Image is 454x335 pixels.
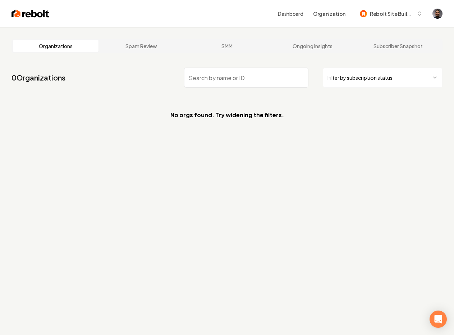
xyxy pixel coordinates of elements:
[356,40,441,52] a: Subscriber Snapshot
[270,40,356,52] a: Ongoing Insights
[430,311,447,328] div: Open Intercom Messenger
[98,40,184,52] a: Spam Review
[360,10,367,17] img: Rebolt Site Builder
[432,9,442,19] button: Open user button
[432,9,442,19] img: Daniel Humberto Ortega Celis
[278,10,303,17] a: Dashboard
[13,40,98,52] a: Organizations
[12,99,442,131] section: No orgs found. Try widening the filters.
[12,9,49,19] img: Rebolt Logo
[184,68,309,88] input: Search by name or ID
[370,10,414,18] span: Rebolt Site Builder
[12,73,65,83] a: 0Organizations
[184,40,270,52] a: SMM
[309,7,350,20] button: Organization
